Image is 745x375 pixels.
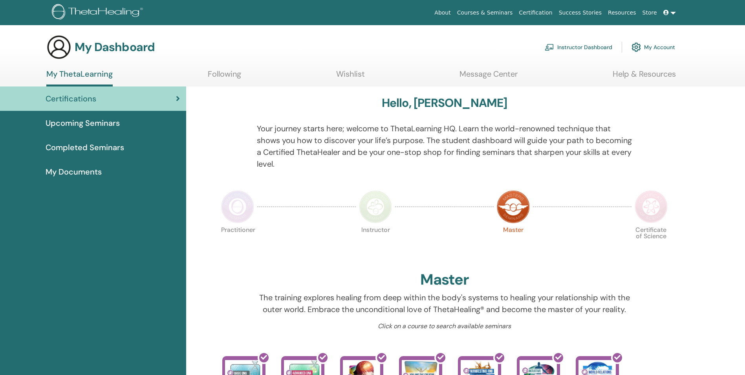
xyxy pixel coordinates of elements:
img: cog.svg [632,40,641,54]
p: Master [497,227,530,260]
a: Resources [605,6,639,20]
img: logo.png [52,4,146,22]
a: About [431,6,454,20]
img: Practitioner [221,190,254,223]
a: My ThetaLearning [46,69,113,86]
span: Upcoming Seminars [46,117,120,129]
span: My Documents [46,166,102,178]
p: Practitioner [221,227,254,260]
p: Click on a course to search available seminars [257,322,632,331]
img: generic-user-icon.jpg [46,35,71,60]
a: Success Stories [556,6,605,20]
span: Completed Seminars [46,142,124,153]
span: Certifications [46,93,96,105]
h3: My Dashboard [75,40,155,54]
a: Instructor Dashboard [545,39,612,56]
a: Following [208,69,241,85]
h2: Master [420,271,469,289]
a: Help & Resources [613,69,676,85]
a: Message Center [459,69,518,85]
p: Instructor [359,227,392,260]
h3: Hello, [PERSON_NAME] [382,96,507,110]
a: Certification [516,6,555,20]
a: My Account [632,39,675,56]
p: Your journey starts here; welcome to ThetaLearning HQ. Learn the world-renowned technique that sh... [257,123,632,170]
a: Wishlist [336,69,365,85]
img: Master [497,190,530,223]
a: Store [639,6,660,20]
p: The training explores healing from deep within the body's systems to healing your relationship wi... [257,292,632,315]
a: Courses & Seminars [454,6,516,20]
img: Certificate of Science [635,190,668,223]
p: Certificate of Science [635,227,668,260]
img: Instructor [359,190,392,223]
img: chalkboard-teacher.svg [545,44,554,51]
